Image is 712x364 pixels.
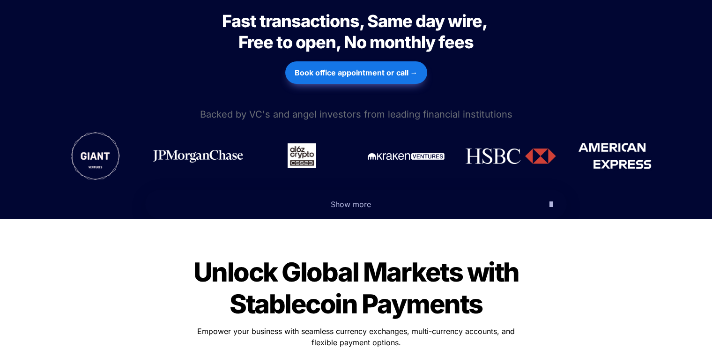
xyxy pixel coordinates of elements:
a: Book office appointment or call → [285,57,427,89]
span: Unlock Global Markets with Stablecoin Payments [193,256,524,320]
strong: Book office appointment or call → [295,68,418,77]
button: Book office appointment or call → [285,61,427,84]
span: Empower your business with seamless currency exchanges, multi-currency accounts, and flexible pay... [197,327,517,347]
span: Fast transactions, Same day wire, Free to open, No monthly fees [222,11,490,52]
button: Show more [145,190,567,219]
span: Backed by VC's and angel investors from leading financial institutions [200,109,512,120]
span: Show more [331,200,371,209]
